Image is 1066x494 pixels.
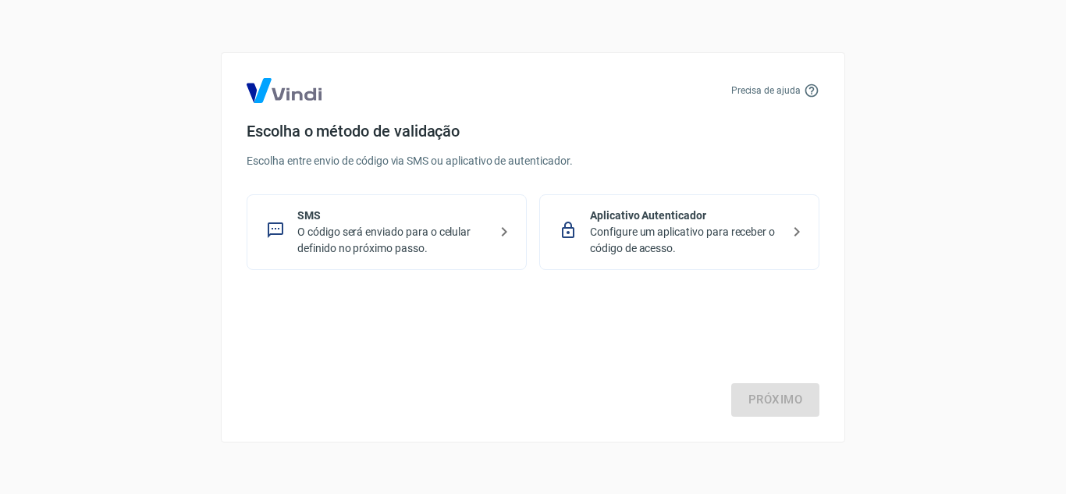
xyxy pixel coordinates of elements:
[247,194,527,270] div: SMSO código será enviado para o celular definido no próximo passo.
[247,153,819,169] p: Escolha entre envio de código via SMS ou aplicativo de autenticador.
[539,194,819,270] div: Aplicativo AutenticadorConfigure um aplicativo para receber o código de acesso.
[297,224,489,257] p: O código será enviado para o celular definido no próximo passo.
[247,122,819,140] h4: Escolha o método de validação
[590,208,781,224] p: Aplicativo Autenticador
[590,224,781,257] p: Configure um aplicativo para receber o código de acesso.
[297,208,489,224] p: SMS
[731,84,801,98] p: Precisa de ajuda
[247,78,322,103] img: Logo Vind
